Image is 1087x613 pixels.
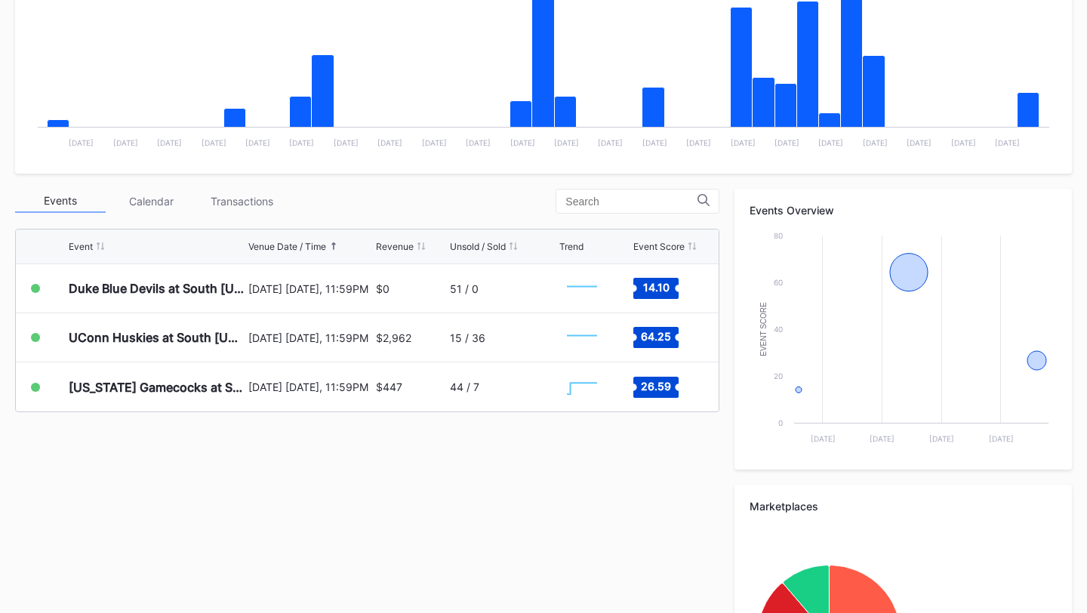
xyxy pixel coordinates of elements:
text: [DATE] [870,434,895,443]
text: [DATE] [289,138,314,147]
div: Trend [559,241,584,252]
text: [DATE] [113,138,138,147]
div: Events Overview [750,204,1057,217]
div: 51 / 0 [450,282,479,295]
text: [DATE] [245,138,270,147]
text: 0 [778,418,783,427]
div: UConn Huskies at South [US_STATE] Bulls Womens Basketball [69,330,245,345]
text: [DATE] [422,138,447,147]
div: Transactions [196,189,287,213]
text: [DATE] [377,138,402,147]
div: Duke Blue Devils at South [US_STATE] Bulls Womens Basketball [69,281,245,296]
div: Event [69,241,93,252]
text: [DATE] [774,138,799,147]
div: $447 [376,380,402,393]
div: Calendar [106,189,196,213]
text: [DATE] [157,138,182,147]
text: [DATE] [731,138,756,147]
div: $2,962 [376,331,411,344]
text: [DATE] [995,138,1020,147]
text: [DATE] [642,138,667,147]
text: [DATE] [69,138,94,147]
text: Event Score [759,302,768,356]
div: Marketplaces [750,500,1057,513]
div: $0 [376,282,390,295]
text: [DATE] [686,138,711,147]
text: 26.59 [641,379,671,392]
text: [DATE] [466,138,491,147]
div: Events [15,189,106,213]
svg: Chart title [559,368,605,406]
div: [DATE] [DATE], 11:59PM [248,380,371,393]
text: [DATE] [863,138,888,147]
div: Revenue [376,241,414,252]
div: Event Score [633,241,685,252]
text: [DATE] [334,138,359,147]
div: [DATE] [DATE], 11:59PM [248,282,371,295]
text: [DATE] [818,138,843,147]
div: [DATE] [DATE], 11:59PM [248,331,371,344]
svg: Chart title [559,319,605,356]
text: [DATE] [510,138,535,147]
text: 80 [774,231,783,240]
svg: Chart title [750,228,1056,454]
text: 14.10 [643,281,670,294]
text: [DATE] [202,138,226,147]
text: [DATE] [929,434,954,443]
div: Venue Date / Time [248,241,326,252]
div: 44 / 7 [450,380,479,393]
svg: Chart title [559,270,605,307]
text: 20 [774,371,783,380]
input: Search [565,196,697,208]
text: 60 [774,278,783,287]
div: Unsold / Sold [450,241,506,252]
text: [DATE] [811,434,836,443]
text: [DATE] [554,138,579,147]
text: [DATE] [598,138,623,147]
text: [DATE] [951,138,976,147]
div: 15 / 36 [450,331,485,344]
text: 40 [774,325,783,334]
text: 64.25 [641,330,671,343]
div: [US_STATE] Gamecocks at South [US_STATE] Bulls Womens Basketball [69,380,245,395]
text: [DATE] [907,138,931,147]
text: [DATE] [989,434,1014,443]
